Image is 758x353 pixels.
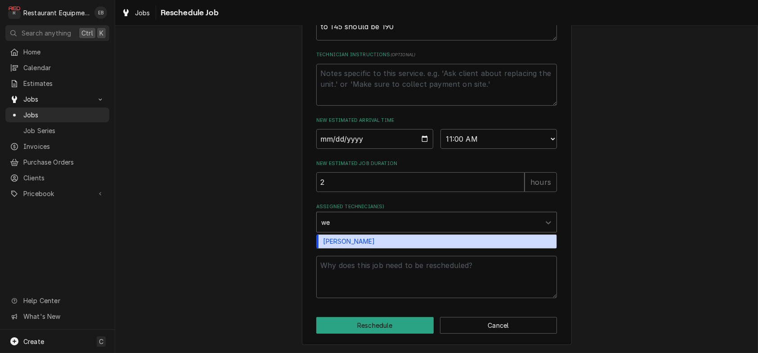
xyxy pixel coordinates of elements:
a: Jobs [118,5,154,20]
span: K [99,28,103,38]
button: Search anythingCtrlK [5,25,109,41]
div: Assigned Technician(s) [316,203,557,232]
span: Jobs [135,8,150,18]
span: Help Center [23,296,104,305]
div: Button Group [316,317,557,334]
a: Go to Pricebook [5,186,109,201]
button: Reschedule [316,317,434,334]
div: hours [525,172,557,192]
label: New Estimated Arrival Time [316,117,557,124]
label: Assigned Technician(s) [316,203,557,210]
span: Calendar [23,63,105,72]
span: Invoices [23,142,105,151]
div: New Estimated Job Duration [316,160,557,192]
select: Time Select [440,129,557,149]
a: Clients [5,170,109,185]
div: Technician Instructions [316,51,557,106]
a: Home [5,45,109,59]
label: Technician Instructions [316,51,557,58]
a: Calendar [5,60,109,75]
span: Ctrl [81,28,93,38]
span: Home [23,47,105,57]
a: Purchase Orders [5,155,109,170]
div: Restaurant Equipment Diagnostics's Avatar [8,6,21,19]
span: Job Series [23,126,105,135]
a: Go to What's New [5,309,109,324]
span: Clients [23,173,105,183]
span: Purchase Orders [23,157,105,167]
span: Jobs [23,110,105,120]
div: Button Group Row [316,317,557,334]
div: EB [94,6,107,19]
a: Invoices [5,139,109,154]
span: ( optional ) [390,52,416,57]
a: Job Series [5,123,109,138]
span: Create [23,338,44,345]
span: What's New [23,312,104,321]
label: New Estimated Job Duration [316,160,557,167]
button: Cancel [440,317,557,334]
span: Search anything [22,28,71,38]
a: Estimates [5,76,109,91]
span: Reschedule Job [158,7,219,19]
span: Pricebook [23,189,91,198]
span: C [99,337,103,346]
a: Go to Help Center [5,293,109,308]
a: Jobs [5,107,109,122]
span: Estimates [23,79,105,88]
a: Go to Jobs [5,92,109,107]
div: Emily Bird's Avatar [94,6,107,19]
div: R [8,6,21,19]
div: New Estimated Arrival Time [316,117,557,149]
input: Date [316,129,433,149]
div: Restaurant Equipment Diagnostics [23,8,90,18]
div: Reschedule Reason [316,244,557,298]
span: Jobs [23,94,91,104]
div: [PERSON_NAME] [317,235,556,249]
